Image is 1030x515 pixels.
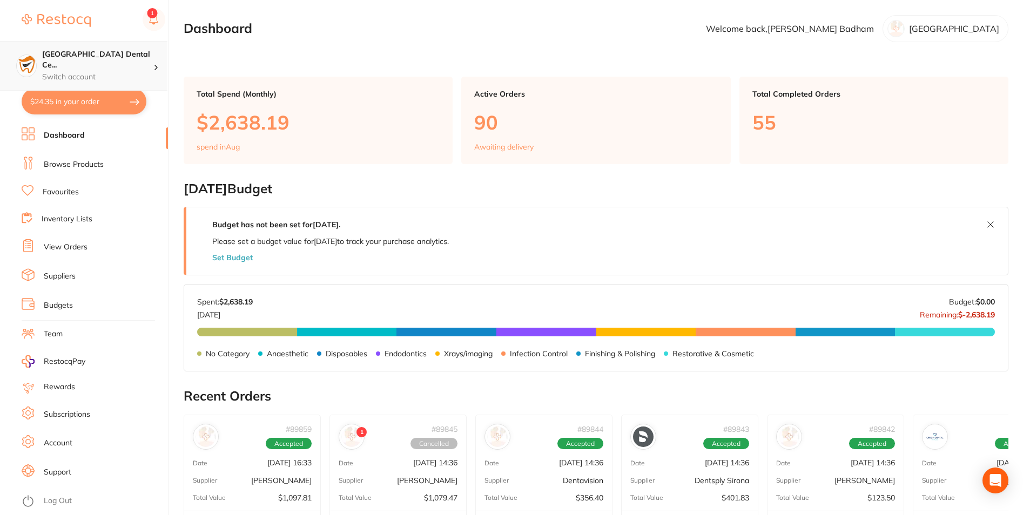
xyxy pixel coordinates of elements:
[576,493,603,502] p: $356.40
[474,111,717,133] p: 90
[266,437,312,449] span: Accepted
[722,493,749,502] p: $401.83
[630,476,655,484] p: Supplier
[22,493,165,510] button: Log Out
[44,382,75,392] a: Rewards
[672,349,754,358] p: Restorative & Cosmetic
[695,476,749,484] p: Dentsply Sirona
[193,459,207,466] p: Date
[212,220,340,229] strong: Budget has not been set for [DATE] .
[219,297,253,307] strong: $2,638.19
[184,21,252,36] h2: Dashboard
[44,130,85,141] a: Dashboard
[22,89,146,114] button: $24.35 in your order
[184,77,453,164] a: Total Spend (Monthly)$2,638.19spend inAug
[585,349,655,358] p: Finishing & Polishing
[44,329,63,340] a: Team
[184,181,1008,196] h2: [DATE] Budget
[922,459,937,466] p: Date
[909,24,999,33] p: [GEOGRAPHIC_DATA]
[779,426,799,447] img: Adam Dental
[251,476,312,484] p: [PERSON_NAME]
[278,493,312,502] p: $1,097.81
[22,355,85,368] a: RestocqPay
[922,476,946,484] p: Supplier
[723,424,749,433] p: # 89843
[43,187,79,198] a: Favourites
[752,111,995,133] p: 55
[197,143,240,151] p: spend in Aug
[474,90,717,98] p: Active Orders
[633,426,654,447] img: Dentsply Sirona
[559,458,603,467] p: [DATE] 14:36
[326,349,367,358] p: Disposables
[184,389,1008,404] h2: Recent Orders
[44,438,72,449] a: Account
[705,458,749,467] p: [DATE] 14:36
[867,493,895,502] p: $123.50
[22,8,91,33] a: Restocq Logo
[17,55,36,74] img: Horsham Plaza Dental Centre
[286,424,312,433] p: # 89859
[44,356,85,367] span: RestocqPay
[484,476,509,484] p: Supplier
[339,476,363,484] p: Supplier
[630,493,663,501] p: Total Value
[776,459,791,466] p: Date
[776,476,800,484] p: Supplier
[42,49,153,70] h4: Horsham Plaza Dental Centre
[703,437,749,449] span: Accepted
[410,437,457,449] span: Cancelled
[834,476,895,484] p: [PERSON_NAME]
[922,493,955,501] p: Total Value
[267,349,308,358] p: Anaesthetic
[44,271,76,282] a: Suppliers
[869,424,895,433] p: # 89842
[958,310,995,320] strong: $-2,638.19
[44,496,72,506] a: Log Out
[339,493,372,501] p: Total Value
[706,24,874,33] p: Welcome back, [PERSON_NAME] Badham
[44,242,87,253] a: View Orders
[563,476,603,484] p: Dentavision
[22,14,91,27] img: Restocq Logo
[385,349,427,358] p: Endodontics
[193,476,217,484] p: Supplier
[197,306,253,319] p: [DATE]
[849,437,895,449] span: Accepted
[341,426,362,447] img: Henry Schein Halas
[982,467,1008,493] div: Open Intercom Messenger
[739,77,1008,164] a: Total Completed Orders55
[949,297,995,306] p: Budget:
[413,458,457,467] p: [DATE] 14:36
[484,493,517,501] p: Total Value
[484,459,499,466] p: Date
[432,424,457,433] p: # 89845
[557,437,603,449] span: Accepted
[487,426,508,447] img: Dentavision
[776,493,809,501] p: Total Value
[212,237,449,246] p: Please set a budget value for [DATE] to track your purchase analytics.
[42,214,92,225] a: Inventory Lists
[197,297,253,306] p: Spent:
[206,349,250,358] p: No Category
[197,111,440,133] p: $2,638.19
[925,426,945,447] img: Origin Dental
[424,493,457,502] p: $1,079.47
[630,459,645,466] p: Date
[196,426,216,447] img: Henry Schein Halas
[212,253,253,262] button: Set Budget
[577,424,603,433] p: # 89844
[44,409,90,420] a: Subscriptions
[44,467,71,478] a: Support
[339,459,353,466] p: Date
[474,143,534,151] p: Awaiting delivery
[267,458,312,467] p: [DATE] 16:33
[976,297,995,307] strong: $0.00
[356,427,367,437] span: 1
[397,476,457,484] p: [PERSON_NAME]
[510,349,568,358] p: Infection Control
[44,300,73,311] a: Budgets
[22,355,35,368] img: RestocqPay
[920,306,995,319] p: Remaining:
